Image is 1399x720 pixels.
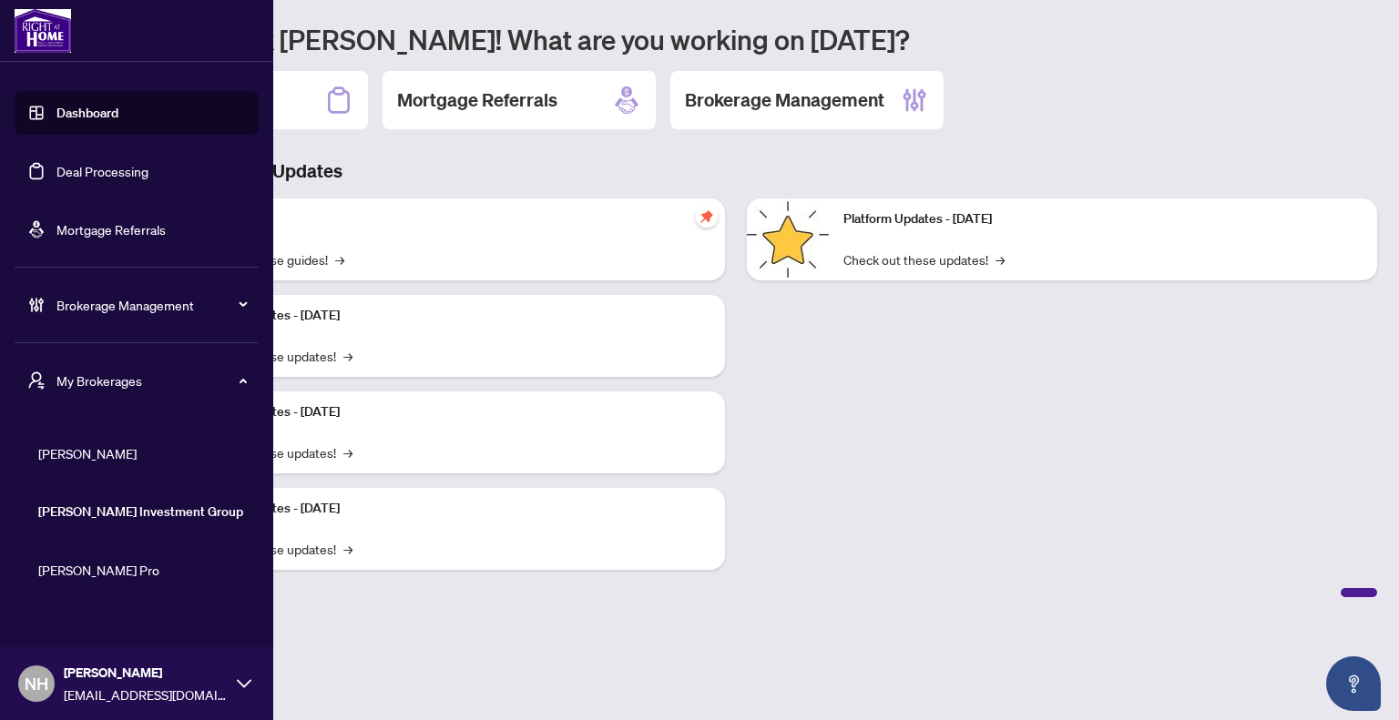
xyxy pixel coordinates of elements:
[996,249,1005,269] span: →
[191,402,710,422] p: Platform Updates - [DATE]
[64,663,228,683] span: [PERSON_NAME]
[843,249,1005,269] a: Check out these updates!→
[64,685,228,705] span: [EMAIL_ADDRESS][DOMAIN_NAME]
[397,87,557,113] h2: Mortgage Referrals
[38,560,246,580] span: [PERSON_NAME] Pro
[343,346,352,366] span: →
[56,105,118,121] a: Dashboard
[56,221,166,238] a: Mortgage Referrals
[191,209,710,229] p: Self-Help
[56,370,246,390] span: My Brokerages
[38,502,246,522] span: [PERSON_NAME] Investment Group
[1326,656,1381,711] button: Open asap
[95,22,1377,56] h1: Welcome back [PERSON_NAME]! What are you working on [DATE]?
[56,295,246,315] span: Brokerage Management
[191,499,710,519] p: Platform Updates - [DATE]
[27,371,46,390] span: user-switch
[696,206,718,228] span: pushpin
[15,9,71,53] img: logo
[747,198,829,280] img: Platform Updates - June 23, 2025
[335,249,344,269] span: →
[38,443,246,463] span: [PERSON_NAME]
[343,442,352,462] span: →
[191,306,710,326] p: Platform Updates - [DATE]
[56,163,148,179] a: Deal Processing
[25,671,48,696] span: NH
[95,158,1377,184] h3: Brokerage & Industry Updates
[843,209,1363,229] p: Platform Updates - [DATE]
[343,539,352,559] span: →
[685,87,884,113] h2: Brokerage Management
